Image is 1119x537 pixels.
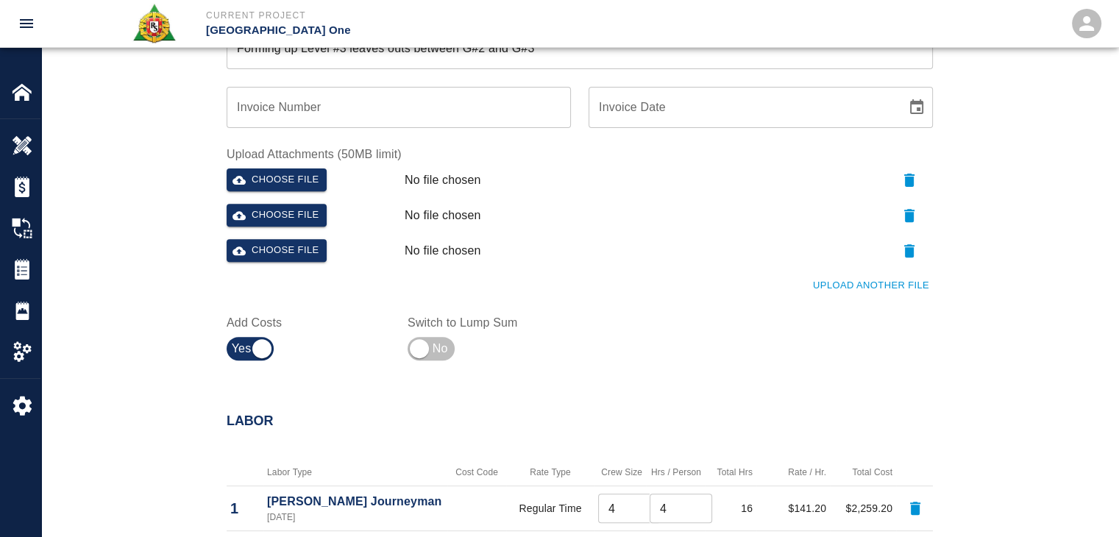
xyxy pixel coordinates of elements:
p: No file chosen [405,171,481,189]
th: Total Cost [830,459,896,486]
button: Choose file [227,204,327,227]
p: No file chosen [405,207,481,224]
p: No file chosen [405,242,481,260]
td: 16 [705,486,756,531]
th: Labor Type [263,459,447,486]
iframe: Chat Widget [1045,466,1119,537]
input: mm/dd/yyyy [589,87,896,128]
label: Add Costs [227,314,390,331]
p: 1 [230,497,260,519]
td: $141.20 [756,486,830,531]
h2: Labor [227,413,933,430]
label: Switch to Lump Sum [408,314,571,331]
th: Rate Type [506,459,594,486]
button: Choose file [227,239,327,262]
p: Current Project [206,9,639,22]
th: Cost Code [447,459,506,486]
button: open drawer [9,6,44,41]
th: Total Hrs [705,459,756,486]
label: Upload Attachments (50MB limit) [227,146,933,163]
th: Rate / Hr. [756,459,830,486]
td: Regular Time [506,486,594,531]
td: $2,259.20 [830,486,896,531]
p: [PERSON_NAME] Journeyman [267,493,444,511]
p: [DATE] [267,511,444,524]
th: Crew Size [594,459,646,486]
button: Choose file [227,168,327,191]
button: Upload Another File [809,274,933,297]
button: Choose date [902,93,931,122]
th: Hrs / Person [646,459,705,486]
p: [GEOGRAPHIC_DATA] One [206,22,639,39]
img: Roger & Sons Concrete [132,3,177,44]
